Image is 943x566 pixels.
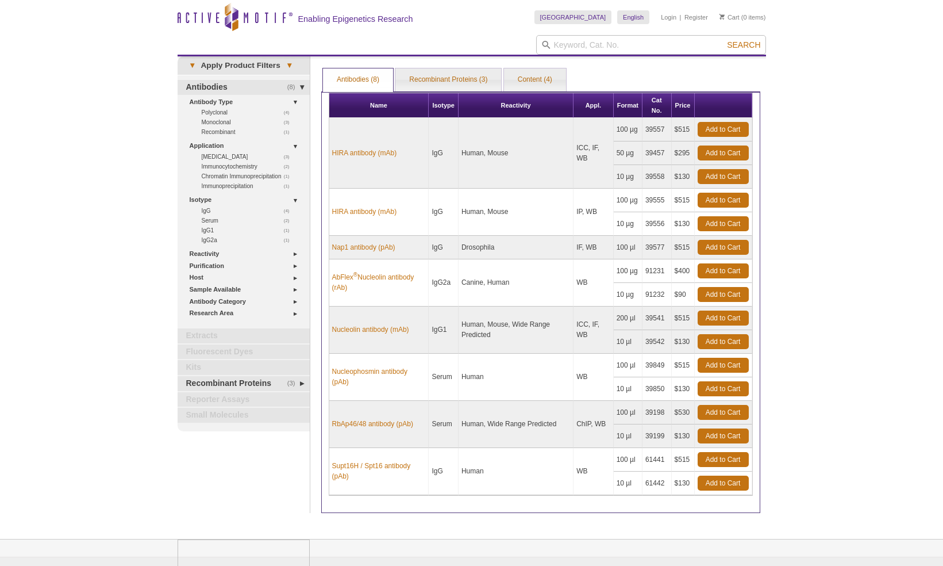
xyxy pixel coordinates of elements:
td: 39577 [642,236,672,259]
td: IgG [429,448,459,495]
a: Antibodies (8) [323,68,393,91]
a: Add to Cart [698,263,749,278]
th: Price [672,93,695,118]
a: Add to Cart [698,381,749,396]
a: Purification [190,260,303,272]
span: (4) [284,108,296,117]
td: IF, WB [574,236,614,259]
td: 10 µg [614,165,642,189]
td: 91232 [642,283,672,307]
td: 39557 [642,118,672,141]
a: Reactivity [190,248,303,260]
td: $515 [672,307,695,330]
a: ▾Apply Product Filters▾ [178,56,310,75]
a: Login [661,13,676,21]
td: $515 [672,118,695,141]
a: Nap1 antibody (pAb) [332,242,395,253]
a: Add to Cart [698,122,749,137]
a: (1)IgG2a [202,235,296,245]
td: 50 µg [614,141,642,165]
span: (8) [287,80,302,95]
td: 100 µl [614,236,642,259]
a: Add to Cart [698,146,749,160]
td: IgG2a [429,259,459,307]
td: 39850 [642,377,672,401]
td: Human [459,354,574,401]
a: [GEOGRAPHIC_DATA] [534,10,612,24]
span: (3) [284,117,296,127]
td: 10 µg [614,283,642,307]
a: (4)IgG [202,206,296,216]
td: Serum [429,401,459,448]
a: RbAp46/48 antibody (pAb) [332,419,413,429]
td: WB [574,259,614,307]
a: Add to Cart [698,169,749,184]
td: $130 [672,330,695,354]
td: 39558 [642,165,672,189]
a: Add to Cart [698,287,749,302]
td: $90 [672,283,695,307]
td: 10 µl [614,424,642,448]
td: $130 [672,424,695,448]
span: (1) [284,127,296,137]
td: 10 µl [614,472,642,495]
a: (1)IgG1 [202,225,296,235]
a: Reporter Assays [178,392,310,407]
td: 39555 [642,189,672,212]
td: $130 [672,212,695,236]
th: Name [329,93,429,118]
td: Human, Mouse [459,189,574,236]
a: (3)Recombinant Proteins [178,376,310,391]
td: IgG [429,118,459,189]
td: $515 [672,189,695,212]
a: (4)Polyclonal [202,108,296,117]
td: 39849 [642,354,672,377]
td: $530 [672,401,695,424]
span: (1) [284,225,296,235]
a: (2)Immunocytochemistry [202,162,296,171]
li: (0 items) [719,10,766,24]
th: Format [614,93,642,118]
a: (3)Monoclonal [202,117,296,127]
td: 91231 [642,259,672,283]
td: 39457 [642,141,672,165]
td: 100 µl [614,401,642,424]
span: (1) [284,181,296,191]
td: 10 µl [614,377,642,401]
span: (2) [284,216,296,225]
span: ▾ [280,60,298,71]
a: Sample Available [190,284,303,296]
td: Human, Mouse, Wide Range Predicted [459,307,574,354]
a: Extracts [178,328,310,343]
a: Host [190,271,303,284]
td: $130 [672,165,695,189]
td: $400 [672,259,695,283]
a: Nucleolin antibody (mAb) [332,324,409,335]
a: Antibody Category [190,296,303,308]
img: Your Cart [719,14,725,20]
td: IgG [429,189,459,236]
td: Human, Wide Range Predicted [459,401,574,448]
span: (1) [284,171,296,181]
a: Add to Cart [698,405,749,420]
td: 10 µg [614,212,642,236]
a: Add to Cart [698,193,749,208]
a: Add to Cart [698,429,749,443]
a: Supt16H / Spt16 antibody (pAb) [332,461,426,481]
span: (3) [284,152,296,162]
span: (4) [284,206,296,216]
th: Reactivity [459,93,574,118]
td: $515 [672,236,695,259]
th: Cat No. [642,93,672,118]
td: $295 [672,141,695,165]
td: 39556 [642,212,672,236]
a: (1)Immunoprecipitation [202,181,296,191]
td: WB [574,354,614,401]
span: (3) [287,376,302,391]
td: $130 [672,472,695,495]
a: Nucleophosmin antibody (pAb) [332,366,426,387]
a: Fluorescent Dyes [178,345,310,360]
a: Small Molecules [178,408,310,423]
span: ▾ [183,60,201,71]
td: ChIP, WB [574,401,614,448]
